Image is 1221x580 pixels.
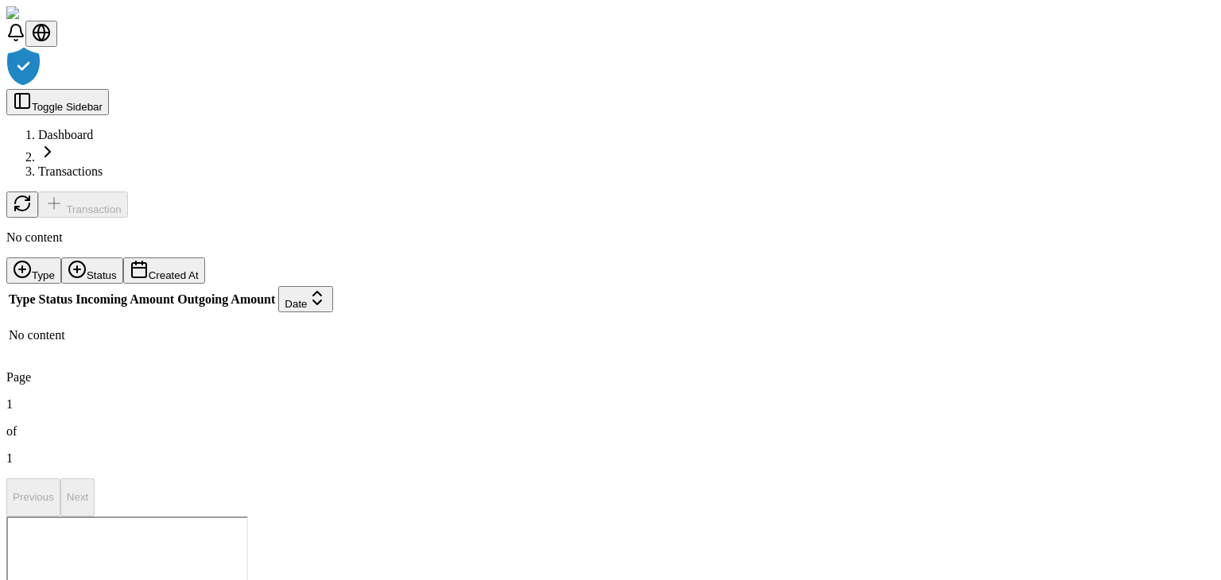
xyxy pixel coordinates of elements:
span: Transaction [66,203,121,215]
p: No content [9,328,336,342]
button: Previous [6,478,60,516]
p: Next [67,491,88,503]
th: Incoming Amount [75,285,175,313]
button: Next [60,478,95,516]
span: Toggle Sidebar [32,101,103,113]
p: Previous [13,491,54,503]
span: Created At [149,269,199,281]
button: Transaction [38,191,128,218]
th: Status [37,285,73,313]
th: Outgoing Amount [176,285,276,313]
button: Created At [123,257,205,284]
button: Type [6,257,61,284]
p: of [6,424,1215,439]
th: Type [8,285,36,313]
p: Page [6,370,1215,385]
a: Transactions [38,164,103,178]
img: ShieldPay Logo [6,6,101,21]
button: Toggle Sidebar [6,89,109,115]
p: No content [6,230,1215,245]
button: Status [61,257,123,284]
p: 1 [6,397,1215,412]
nav: breadcrumb [6,128,1215,179]
p: 1 [6,451,1215,466]
a: Dashboard [38,128,93,141]
button: Date [278,286,332,312]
